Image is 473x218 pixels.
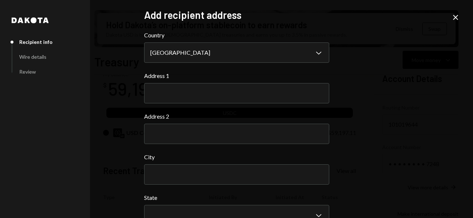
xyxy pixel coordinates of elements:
div: Recipient info [19,39,53,45]
h2: Add recipient address [144,8,329,22]
label: City [144,153,329,161]
label: Country [144,31,329,40]
div: Wire details [19,54,46,60]
div: Review [19,69,36,75]
label: Address 2 [144,112,329,121]
button: Country [144,42,329,63]
label: State [144,193,329,202]
label: Address 1 [144,71,329,80]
